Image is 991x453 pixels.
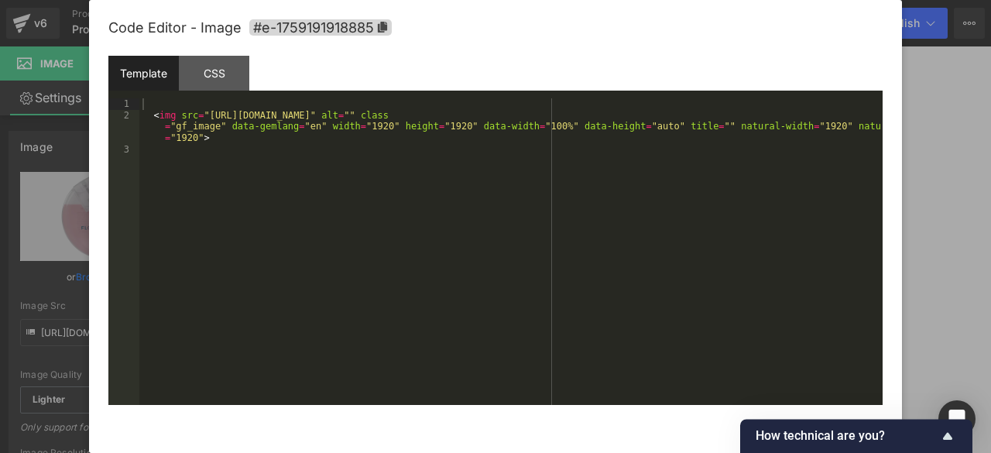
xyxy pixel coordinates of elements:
[108,56,179,91] div: Template
[108,19,242,36] span: Code Editor - Image
[938,400,976,438] div: Open Intercom Messenger
[756,427,957,445] button: Show survey - How technical are you?
[108,144,139,156] div: 3
[756,429,938,444] span: How technical are you?
[108,110,139,144] div: 2
[108,98,139,110] div: 1
[179,56,249,91] div: CSS
[249,19,392,36] span: Click to copy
